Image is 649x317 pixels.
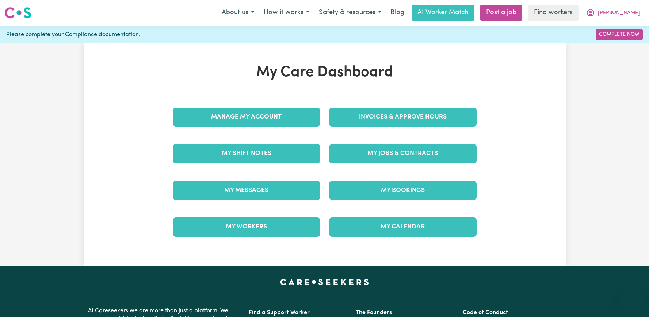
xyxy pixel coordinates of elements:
[329,108,477,127] a: Invoices & Approve Hours
[598,9,640,17] span: [PERSON_NAME]
[314,5,386,20] button: Safety & resources
[217,5,259,20] button: About us
[6,30,140,39] span: Please complete your Compliance documentation.
[386,5,409,21] a: Blog
[581,5,645,20] button: My Account
[356,310,392,316] a: The Founders
[249,310,310,316] a: Find a Support Worker
[173,144,320,163] a: My Shift Notes
[4,4,31,21] a: Careseekers logo
[329,144,477,163] a: My Jobs & Contracts
[280,279,369,285] a: Careseekers home page
[620,288,643,311] iframe: Button to launch messaging window
[412,5,474,21] a: AI Worker Match
[173,181,320,200] a: My Messages
[329,217,477,236] a: My Calendar
[259,5,314,20] button: How it works
[329,181,477,200] a: My Bookings
[480,5,522,21] a: Post a job
[173,217,320,236] a: My Workers
[463,310,508,316] a: Code of Conduct
[528,5,579,21] a: Find workers
[596,29,643,40] a: Complete Now
[168,64,481,81] h1: My Care Dashboard
[4,6,31,19] img: Careseekers logo
[173,108,320,127] a: Manage My Account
